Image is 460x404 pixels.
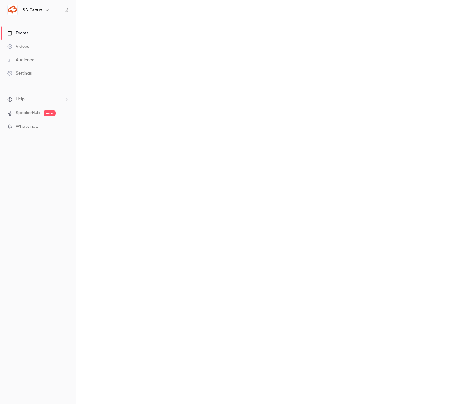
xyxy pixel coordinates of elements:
[7,44,29,50] div: Videos
[16,124,39,130] span: What's new
[7,30,28,36] div: Events
[16,96,25,103] span: Help
[44,110,56,116] span: new
[7,70,32,76] div: Settings
[7,96,69,103] li: help-dropdown-opener
[8,5,17,15] img: SB Group
[16,110,40,116] a: SpeakerHub
[7,57,34,63] div: Audience
[23,7,42,13] h6: SB Group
